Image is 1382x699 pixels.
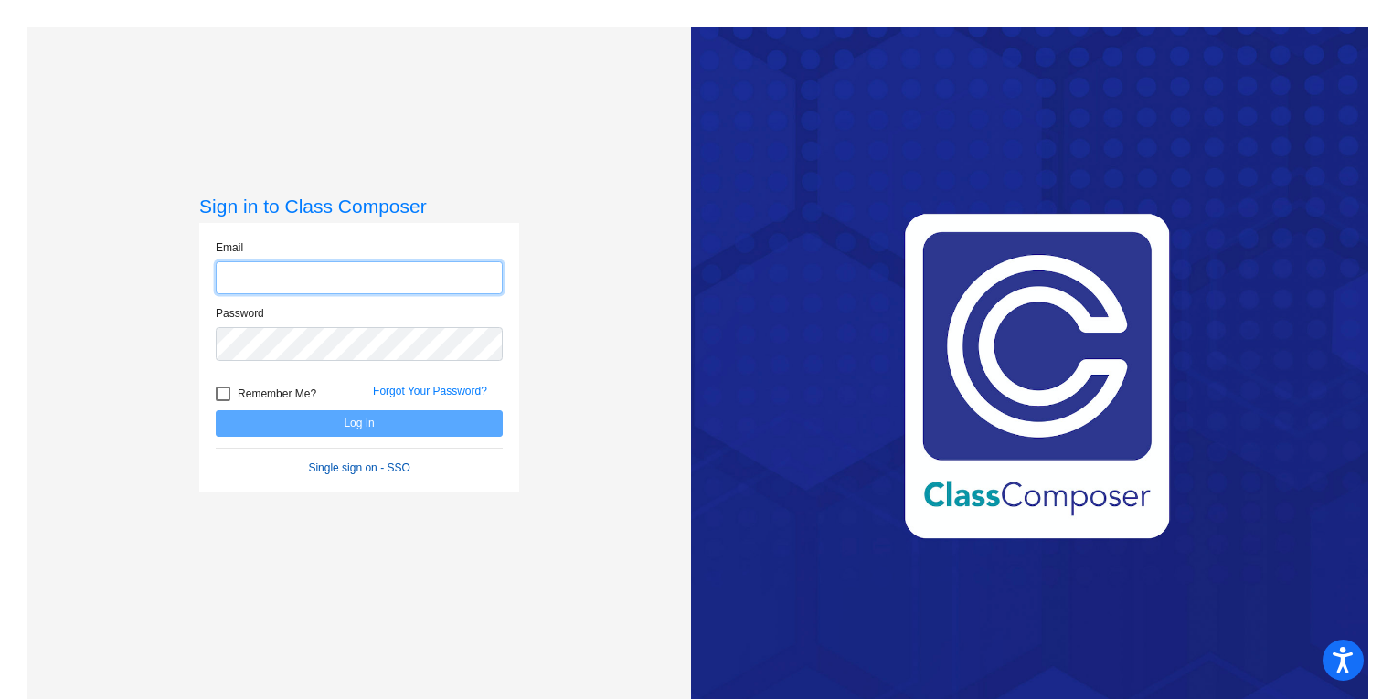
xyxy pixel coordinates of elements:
[216,239,243,256] label: Email
[373,385,487,397] a: Forgot Your Password?
[199,195,519,217] h3: Sign in to Class Composer
[216,305,264,322] label: Password
[216,410,503,437] button: Log In
[238,383,316,405] span: Remember Me?
[308,461,409,474] a: Single sign on - SSO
